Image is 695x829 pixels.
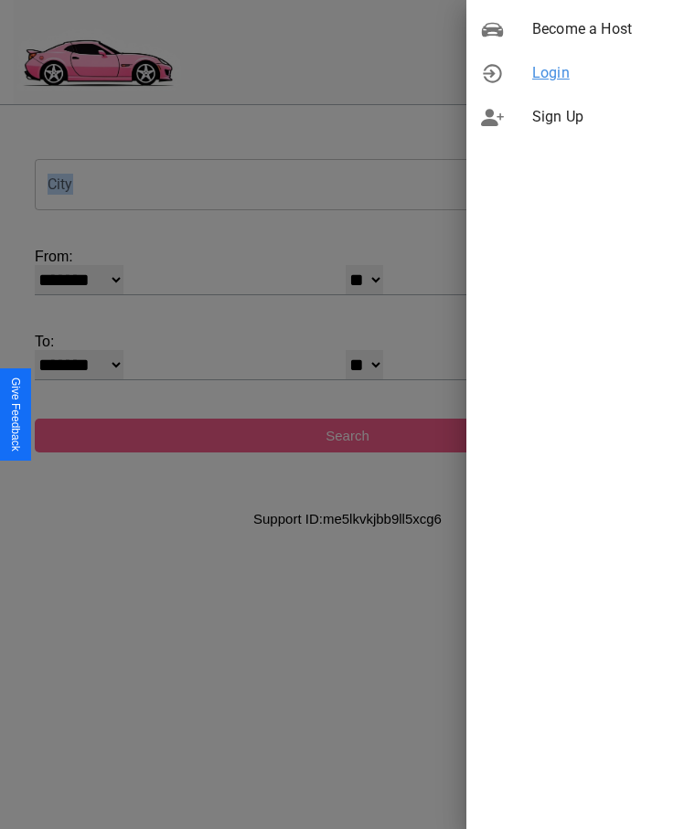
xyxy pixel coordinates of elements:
div: Become a Host [466,7,695,51]
span: Become a Host [532,18,680,40]
span: Login [532,62,680,84]
span: Sign Up [532,106,680,128]
div: Login [466,51,695,95]
div: Give Feedback [9,377,22,452]
div: Sign Up [466,95,695,139]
